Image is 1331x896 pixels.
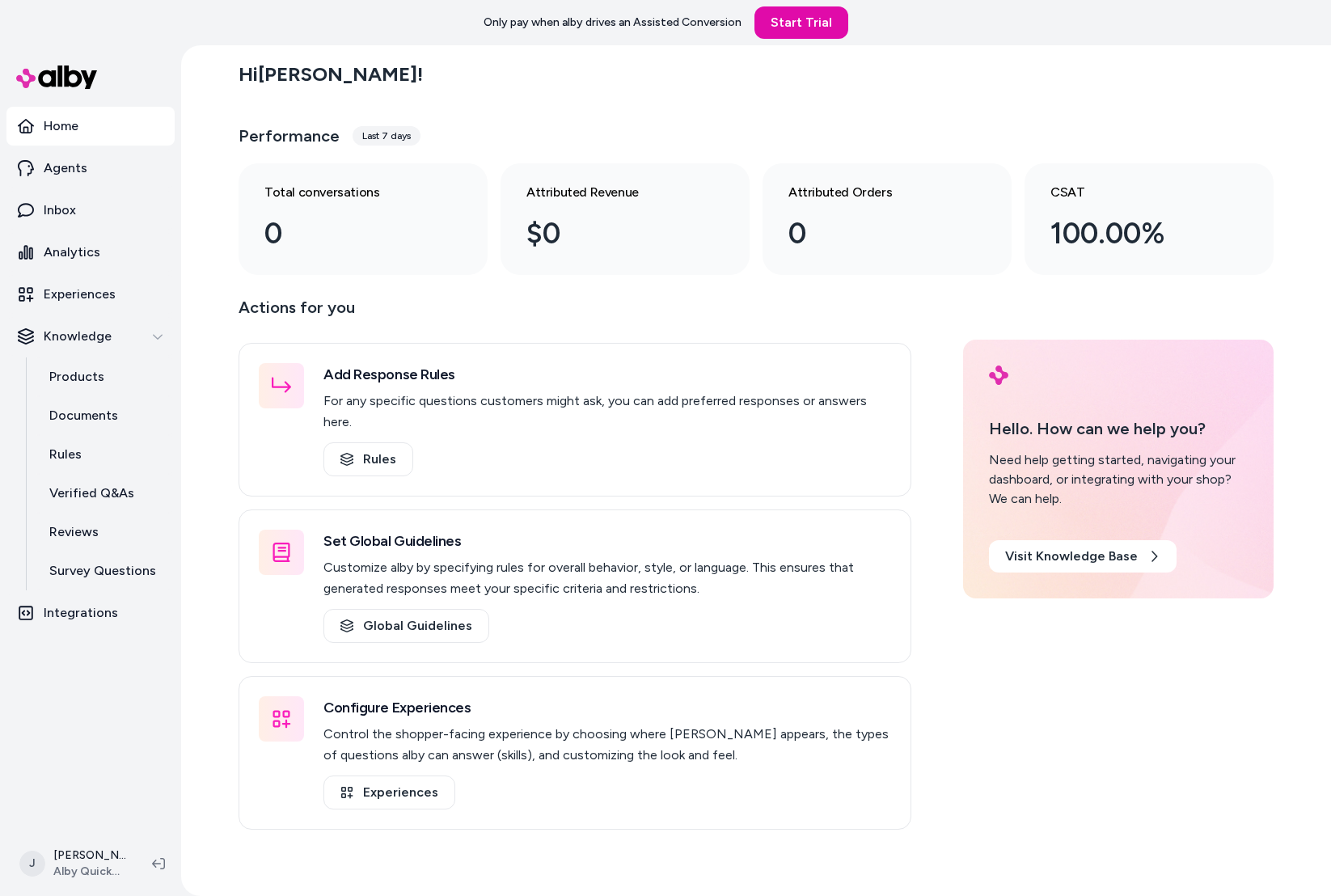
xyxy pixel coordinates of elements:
a: Home [6,107,175,146]
a: Products [33,357,175,396]
h3: CSAT [1050,183,1222,202]
a: Survey Questions [33,552,175,590]
p: Reviews [49,522,99,542]
p: Integrations [44,603,118,623]
a: Inbox [6,191,175,230]
h3: Add Response Rules [323,363,891,386]
a: Reviews [33,513,175,552]
p: Knowledge [44,327,112,346]
h3: Set Global Guidelines [323,530,891,552]
div: 0 [264,212,436,256]
a: Rules [33,435,175,474]
p: Documents [49,406,118,425]
p: Actions for you [239,294,911,333]
p: Experiences [44,285,116,304]
a: Integrations [6,594,175,632]
p: Rules [49,445,82,464]
button: Knowledge [6,317,175,356]
p: For any specific questions customers might ask, you can add preferred responses or answers here. [323,391,891,433]
button: J[PERSON_NAME]Alby QuickStart Store [10,838,139,890]
p: Control the shopper-facing experience by choosing where [PERSON_NAME] appears, the types of quest... [323,724,891,766]
h3: Total conversations [264,183,436,202]
p: Products [49,367,104,387]
p: Only pay when alby drives an Assisted Conversion [484,15,742,31]
a: Experiences [323,776,455,809]
div: Need help getting started, navigating your dashboard, or integrating with your shop? We can help. [989,450,1248,509]
p: Agents [44,158,87,178]
img: alby Logo [989,366,1008,385]
a: Global Guidelines [323,609,489,643]
a: Documents [33,396,175,435]
p: Customize alby by specifying rules for overall behavior, style, or language. This ensures that ge... [323,557,891,599]
div: $0 [526,212,698,256]
h3: Attributed Revenue [526,183,698,202]
span: J [19,851,45,877]
a: Analytics [6,233,175,272]
a: Rules [323,442,413,476]
a: CSAT 100.00% [1025,163,1274,275]
h2: Hi [PERSON_NAME] ! [239,62,423,87]
div: 0 [788,212,960,256]
p: Home [44,116,78,136]
a: Total conversations 0 [239,163,488,275]
p: Analytics [44,243,100,262]
a: Visit Knowledge Base [989,540,1177,573]
a: Agents [6,149,175,188]
h3: Attributed Orders [788,183,960,202]
div: 100.00% [1050,212,1222,256]
a: Start Trial [754,6,848,39]
p: Verified Q&As [49,484,134,503]
a: Experiences [6,275,175,314]
a: Verified Q&As [33,474,175,513]
div: Last 7 days [353,126,420,146]
p: Survey Questions [49,561,156,581]
a: Attributed Revenue $0 [501,163,750,275]
p: Hello. How can we help you? [989,416,1248,441]
img: alby Logo [16,66,97,89]
a: Attributed Orders 0 [763,163,1012,275]
p: [PERSON_NAME] [53,847,126,864]
h3: Performance [239,125,340,147]
h3: Configure Experiences [323,696,891,719]
p: Inbox [44,201,76,220]
span: Alby QuickStart Store [53,864,126,880]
